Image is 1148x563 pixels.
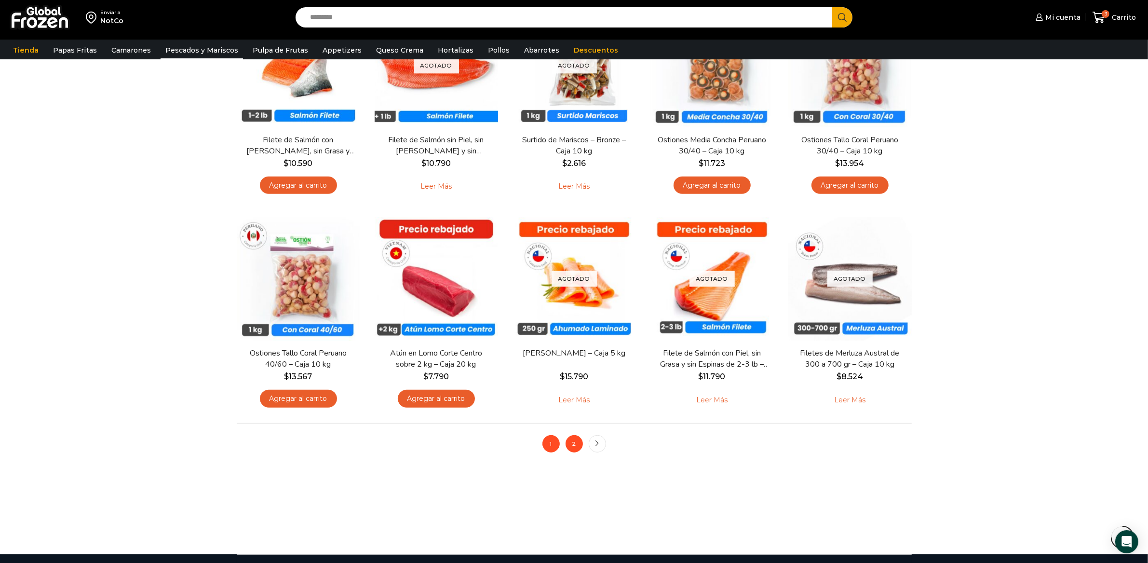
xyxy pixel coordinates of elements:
[421,159,451,168] bdi: 10.790
[811,177,889,194] a: Agregar al carrito: “Ostiones Tallo Coral Peruano 30/40 - Caja 10 kg”
[433,41,478,59] a: Hortalizas
[819,390,880,410] a: Leé más sobre “Filetes de Merluza Austral de 300 a 700 gr - Caja 10 kg”
[284,159,313,168] bdi: 10.590
[560,372,565,381] span: $
[552,271,597,287] p: Agotado
[318,41,366,59] a: Appetizers
[8,41,43,59] a: Tienda
[1102,10,1109,18] span: 3
[1090,6,1138,29] a: 3 Carrito
[794,348,905,370] a: Filetes de Merluza Austral de 300 a 700 gr – Caja 10 kg
[518,348,629,359] a: [PERSON_NAME] – Caja 5 kg
[566,435,583,453] a: 2
[827,271,873,287] p: Agotado
[656,135,767,157] a: Ostiones Media Concha Peruano 30/40 – Caja 10 kg
[284,159,289,168] span: $
[260,177,337,194] a: Agregar al carrito: “Filete de Salmón con Piel, sin Grasa y sin Espinas 1-2 lb – Caja 10 Kg”
[100,16,123,26] div: NotCo
[284,372,312,381] bdi: 13.567
[405,177,467,197] a: Leé más sobre “Filete de Salmón sin Piel, sin Grasa y sin Espinas – Caja 10 Kg”
[1109,13,1136,22] span: Carrito
[837,372,863,381] bdi: 8.524
[681,390,743,410] a: Leé más sobre “Filete de Salmón con Piel, sin Grasa y sin Espinas de 2-3 lb - Premium - Caja 10 kg”
[423,372,428,381] span: $
[832,7,852,27] button: Search button
[423,372,449,381] bdi: 7.790
[562,159,567,168] span: $
[699,372,703,381] span: $
[398,390,475,408] a: Agregar al carrito: “Atún en Lomo Corte Centro sobre 2 kg - Caja 20 kg”
[243,348,353,370] a: Ostiones Tallo Coral Peruano 40/60 – Caja 10 kg
[243,135,353,157] a: Filete de Salmón con [PERSON_NAME], sin Grasa y sin Espinas 1-2 lb – Caja 10 Kg
[284,372,289,381] span: $
[380,135,491,157] a: Filete de Salmón sin Piel, sin [PERSON_NAME] y sin [PERSON_NAME] – Caja 10 Kg
[519,41,564,59] a: Abarrotes
[543,177,605,197] a: Leé más sobre “Surtido de Mariscos - Bronze - Caja 10 kg”
[699,159,725,168] bdi: 11.723
[689,271,735,287] p: Agotado
[569,41,623,59] a: Descuentos
[1115,530,1138,553] div: Open Intercom Messenger
[107,41,156,59] a: Camarones
[380,348,491,370] a: Atún en Lomo Corte Centro sobre 2 kg – Caja 20 kg
[100,9,123,16] div: Enviar a
[699,159,703,168] span: $
[48,41,102,59] a: Papas Fritas
[1043,13,1080,22] span: Mi cuenta
[542,435,560,453] span: 1
[260,390,337,408] a: Agregar al carrito: “Ostiones Tallo Coral Peruano 40/60 - Caja 10 kg”
[543,390,605,410] a: Leé más sobre “Salmón Ahumado Laminado - Caja 5 kg”
[674,177,751,194] a: Agregar al carrito: “Ostiones Media Concha Peruano 30/40 - Caja 10 kg”
[86,9,100,26] img: address-field-icon.svg
[836,159,840,168] span: $
[656,348,767,370] a: Filete de Salmón con Piel, sin Grasa y sin Espinas de 2-3 lb – Premium – Caja 10 kg
[518,135,629,157] a: Surtido de Mariscos – Bronze – Caja 10 kg
[1033,8,1080,27] a: Mi cuenta
[421,159,426,168] span: $
[552,57,597,73] p: Agotado
[483,41,514,59] a: Pollos
[699,372,726,381] bdi: 11.790
[560,372,588,381] bdi: 15.790
[836,159,864,168] bdi: 13.954
[371,41,428,59] a: Queso Crema
[414,57,459,73] p: Agotado
[837,372,841,381] span: $
[794,135,905,157] a: Ostiones Tallo Coral Peruano 30/40 – Caja 10 kg
[562,159,586,168] bdi: 2.616
[248,41,313,59] a: Pulpa de Frutas
[161,41,243,59] a: Pescados y Mariscos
